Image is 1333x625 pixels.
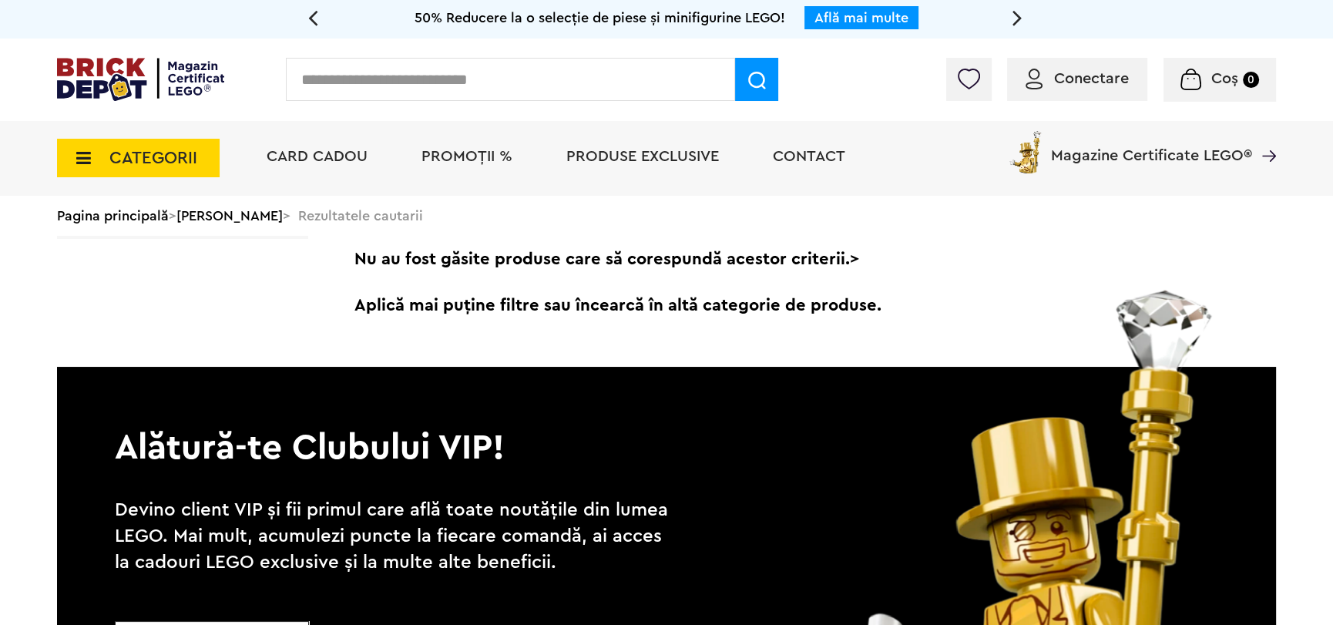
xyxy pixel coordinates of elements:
[57,367,1276,472] p: Alătură-te Clubului VIP!
[57,196,1276,236] div: > > Rezultatele cautarii
[566,149,719,164] a: Produse exclusive
[341,282,1276,328] span: Aplică mai puține filtre sau încearcă în altă categorie de produse.
[415,11,785,25] span: 50% Reducere la o selecție de piese și minifigurine LEGO!
[773,149,845,164] a: Contact
[1026,71,1129,86] a: Conectare
[1051,128,1252,163] span: Magazine Certificate LEGO®
[109,150,197,166] span: CATEGORII
[267,149,368,164] a: Card Cadou
[814,11,908,25] a: Află mai multe
[421,149,512,164] a: PROMOȚII %
[341,236,1276,282] span: Nu au fost găsite produse care să corespundă acestor criterii.>
[1211,71,1238,86] span: Coș
[1054,71,1129,86] span: Conectare
[57,209,169,223] a: Pagina principală
[1252,128,1276,143] a: Magazine Certificate LEGO®
[176,209,283,223] a: [PERSON_NAME]
[1243,72,1259,88] small: 0
[115,497,677,576] p: Devino client VIP și fii primul care află toate noutățile din lumea LEGO. Mai mult, acumulezi pun...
